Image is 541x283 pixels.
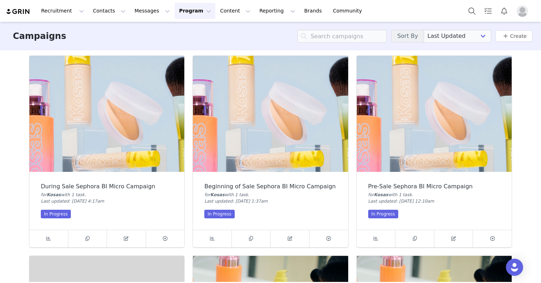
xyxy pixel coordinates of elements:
img: Pre-Sale Sephora BI Micro Campaign [357,56,512,172]
div: for with 1 task . [204,192,336,198]
img: grin logo [6,8,31,15]
div: Pre-Sale Sephora BI Micro Campaign [368,183,500,190]
a: Tasks [480,3,496,19]
button: Program [175,3,215,19]
div: In Progress [204,210,234,218]
button: Profile [512,5,535,17]
button: Content [216,3,255,19]
button: Messages [130,3,174,19]
div: Last updated: [DATE] 4:17am [41,198,173,204]
img: Beginning of Sale Sephora BI Micro Campaign [193,56,348,172]
div: for with 1 task . [41,192,173,198]
button: Contacts [89,3,130,19]
button: Recruitment [37,3,88,19]
div: In Progress [368,210,398,218]
div: During Sale Sephora BI Micro Campaign [41,183,173,190]
button: Notifications [496,3,512,19]
span: Kosas [210,192,225,197]
h3: Campaigns [13,30,66,43]
img: placeholder-profile.jpg [517,5,528,17]
a: Community [329,3,370,19]
input: Search campaigns [297,30,387,43]
button: Reporting [255,3,299,19]
div: Open Intercom Messenger [506,259,523,276]
span: Kosas [374,192,388,197]
button: Create [496,30,532,42]
div: Last updated: [DATE] 12:10am [368,198,500,204]
span: Kosas [47,192,61,197]
a: Brands [300,3,328,19]
div: Beginning of Sale Sephora BI Micro Campaign [204,183,336,190]
button: Search [464,3,480,19]
div: for with 1 task . [368,192,500,198]
img: During Sale Sephora BI Micro Campaign [29,56,184,172]
div: Last updated: [DATE] 1:37am [204,198,336,204]
a: Create [501,32,527,40]
div: In Progress [41,210,71,218]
